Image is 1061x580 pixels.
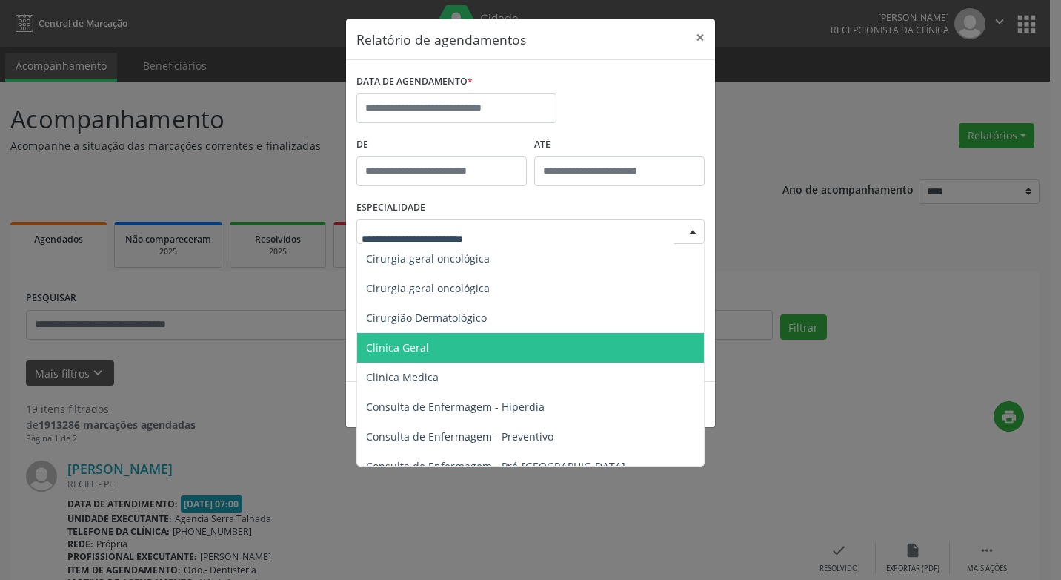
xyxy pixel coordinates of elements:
[685,19,715,56] button: Close
[356,134,527,156] label: De
[366,281,490,295] span: Cirurgia geral oncológica
[356,70,473,93] label: DATA DE AGENDAMENTO
[534,134,705,156] label: ATÉ
[366,400,545,414] span: Consulta de Enfermagem - Hiperdia
[366,311,487,325] span: Cirurgião Dermatológico
[366,370,439,384] span: Clinica Medica
[366,429,553,444] span: Consulta de Enfermagem - Preventivo
[356,30,526,49] h5: Relatório de agendamentos
[356,197,425,220] label: ESPECIALIDADE
[366,459,625,473] span: Consulta de Enfermagem - Pré-[GEOGRAPHIC_DATA]
[366,340,429,355] span: Clinica Geral
[366,251,490,266] span: Cirurgia geral oncológica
